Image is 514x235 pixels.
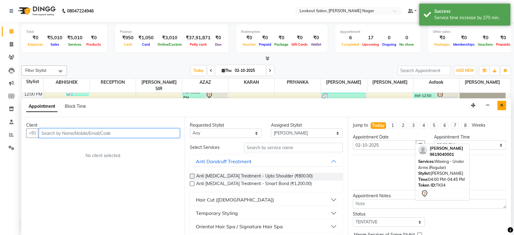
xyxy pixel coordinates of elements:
[433,34,452,41] div: ₹0
[233,66,263,75] input: 2025-10-02
[398,34,415,41] div: 0
[340,42,361,47] span: Completed
[353,193,506,199] div: Appointment Notes
[241,42,257,47] span: Voucher
[16,2,57,19] img: logo
[380,42,398,47] span: Ongoing
[476,34,495,41] div: ₹0
[361,34,380,41] div: 17
[471,122,485,128] div: Weeks
[372,122,385,129] div: Today
[290,42,309,47] span: Gift Cards
[418,159,435,164] span: Services:
[39,128,180,138] input: Search by Name/Mobile/Email/Code
[241,29,323,34] div: Redemption
[196,196,274,203] div: Hair Cut ([DEMOGRAPHIC_DATA])
[26,29,102,34] div: Total
[192,156,341,167] button: Anti Dandruff Treatment
[353,140,416,150] input: yyyy-mm-dd
[120,34,136,41] div: ₹950
[156,34,183,41] div: ₹3,010
[190,122,262,128] div: Requested Stylist
[122,42,134,47] span: Cash
[65,34,85,41] div: ₹5,010
[321,79,367,86] span: [PERSON_NAME]
[188,42,208,47] span: Petty cash
[290,34,309,41] div: ₹0
[182,79,228,86] span: AZAZ
[340,34,361,41] div: 6
[476,42,495,47] span: Vouchers
[418,171,431,176] span: Stylist:
[183,34,213,41] div: ₹37,91,871
[309,34,323,41] div: ₹0
[191,66,206,75] span: Today
[452,42,476,47] span: Memberships
[67,42,83,47] span: Services
[495,34,512,41] div: ₹0
[497,101,506,110] button: Close
[420,122,428,129] li: 4
[44,79,90,86] span: ABHISHEK
[418,170,466,177] div: [PERSON_NAME]
[322,93,365,99] div: [PERSON_NAME], TK13, 12:10 PM-12:40 PM, HAIRCUT WITH JUNIOR STYLIST ([DEMOGRAPHIC_DATA]) (₹250)
[461,122,469,129] li: 8
[196,223,283,230] div: Oriental Hair Spa / Signature Hair Spa
[244,143,343,152] input: Search by service name
[436,91,458,97] div: [PERSON_NAME], TK05, 12:00 PM-12:30 PM, HAIRCUT WITH SENIOR STYLIST ([DEMOGRAPHIC_DATA])
[434,134,506,140] div: Appointment Time
[213,34,224,41] div: ₹0
[451,122,459,129] li: 7
[26,34,45,41] div: ₹0
[26,42,45,47] span: Expenses
[436,98,458,110] div: [PERSON_NAME], TK05, 12:30 PM-01:30 PM, Hair Color - Global color [ammonnia free]
[361,42,380,47] span: Upcoming
[454,66,475,75] button: ADD NEW
[141,42,151,47] span: Card
[460,79,505,86] span: [PERSON_NAME]
[228,79,274,86] span: kARAN
[309,42,323,47] span: Wallet
[257,34,273,41] div: ₹0
[353,211,425,217] div: Status
[418,177,466,183] div: 04:00 PM-04:45 PM
[389,122,397,129] li: 1
[120,29,224,34] div: Finance
[430,122,438,129] li: 5
[85,42,102,47] span: Products
[399,122,407,129] li: 2
[257,42,273,47] span: Prepaid
[340,29,415,34] div: Appointment
[367,79,413,86] span: [PERSON_NAME]
[273,34,290,41] div: ₹0
[418,159,464,170] span: Waxing - Under Arms (Regular)
[26,128,39,138] button: +91
[433,42,452,47] span: Packages
[26,122,180,128] div: Client
[25,68,47,73] span: Filter Stylist
[136,34,156,41] div: ₹1,050
[353,122,368,128] div: Jump to
[90,79,136,86] span: RECEPTION
[398,66,451,75] input: Search Appointment
[418,182,466,188] div: TK04
[192,194,341,205] button: Hair Cut ([DEMOGRAPHIC_DATA])
[205,91,227,103] div: [PERSON_NAME], TK01, 12:00 PM-01:00 PM, Facial - Snow White
[452,34,476,41] div: ₹0
[156,42,183,47] span: Online/Custom
[220,68,233,73] span: Thu
[41,153,165,159] div: No client selected
[409,122,417,129] li: 3
[271,122,343,128] div: Assigned Stylist
[434,8,506,15] div: Success
[434,15,506,21] div: Service time increase by 270 min.
[353,134,425,140] div: Appointment Date
[430,146,463,151] span: [PERSON_NAME]
[192,221,341,232] button: Oriental Hair Spa / Signature Hair Spa
[418,183,436,188] span: Token ID:
[196,158,252,165] div: Anti Dandruff Treatment
[214,42,223,47] span: Due
[273,42,290,47] span: Package
[67,2,94,19] b: 08047224946
[185,144,239,151] div: Select Services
